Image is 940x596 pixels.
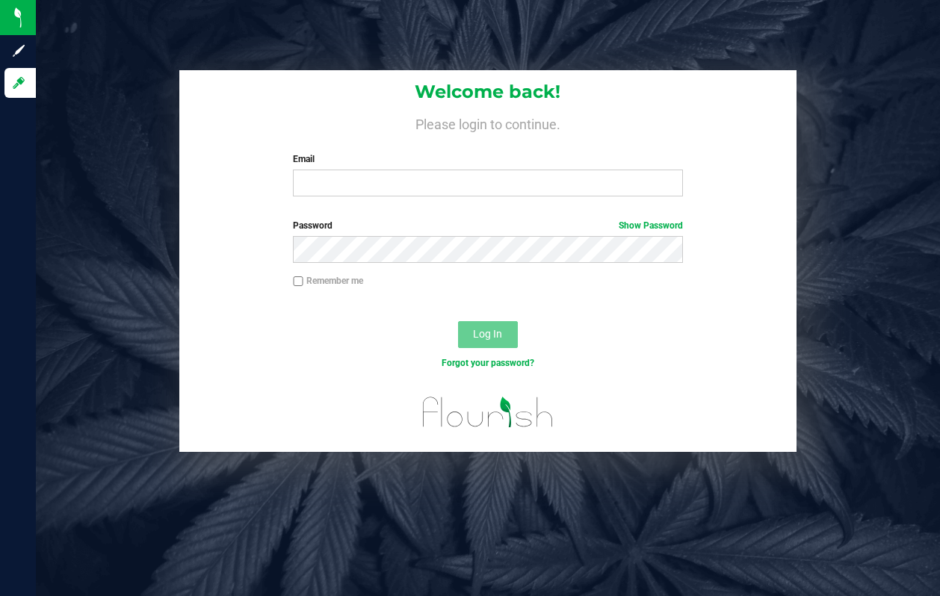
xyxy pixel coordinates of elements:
span: Password [293,220,333,231]
inline-svg: Log in [11,75,26,90]
span: Log In [473,328,502,340]
h4: Please login to continue. [179,114,797,131]
inline-svg: Sign up [11,43,26,58]
img: flourish_logo.svg [411,385,566,439]
label: Email [293,152,682,166]
a: Forgot your password? [442,358,534,368]
a: Show Password [619,220,683,231]
h1: Welcome back! [179,82,797,102]
input: Remember me [293,276,303,287]
button: Log In [458,321,518,348]
label: Remember me [293,274,363,288]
